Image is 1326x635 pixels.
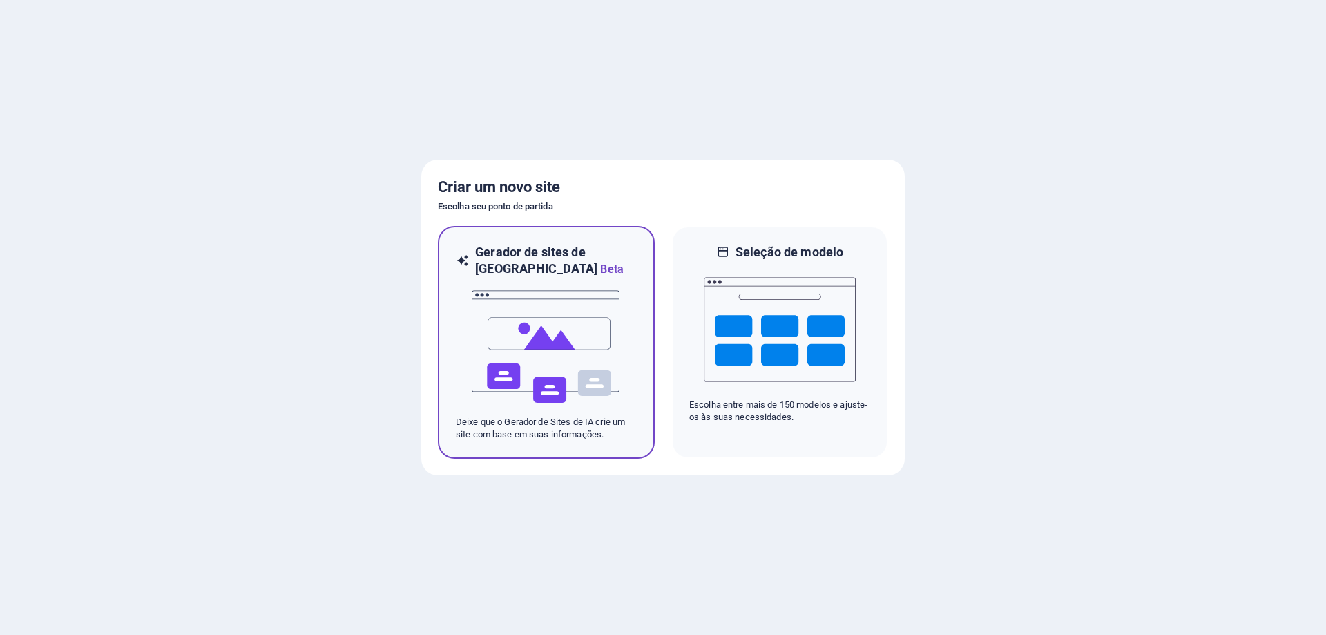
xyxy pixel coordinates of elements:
font: Criar um novo site [438,178,560,196]
font: Beta [600,263,624,276]
font: Escolha seu ponto de partida [438,201,553,211]
div: Seleção de modeloEscolha entre mais de 150 modelos e ajuste-os às suas necessidades. [671,226,888,459]
font: Deixe que o Gerador de Sites de IA crie um site com base em suas informações. [456,417,625,439]
font: Escolha entre mais de 150 modelos e ajuste-os às suas necessidades. [689,399,867,422]
font: Gerador de sites de [GEOGRAPHIC_DATA] [475,245,597,276]
font: Seleção de modelo [736,245,843,259]
img: ai [470,278,622,416]
div: Gerador de sites de [GEOGRAPHIC_DATA]BetaaiDeixe que o Gerador de Sites de IA crie um site com ba... [438,226,655,459]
